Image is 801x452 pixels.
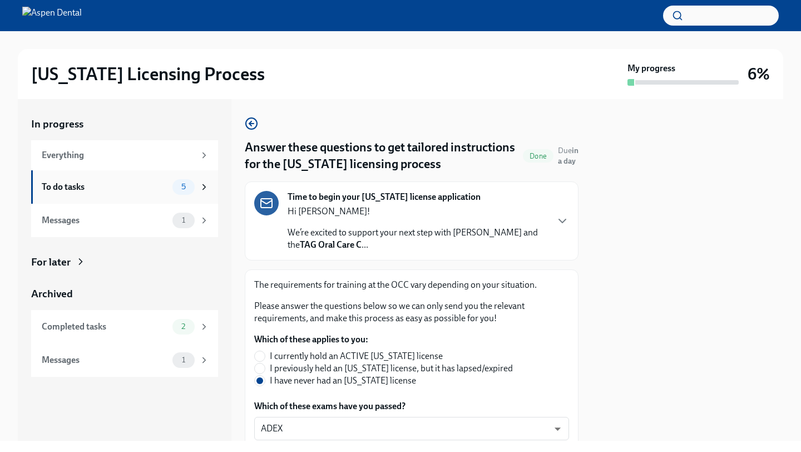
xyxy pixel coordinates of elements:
[254,279,569,291] p: The requirements for training at the OCC vary depending on your situation.
[22,7,82,24] img: Aspen Dental
[42,321,168,333] div: Completed tasks
[270,375,416,387] span: I have never had an [US_STATE] license
[254,333,522,346] label: Which of these applies to you:
[288,205,547,218] p: Hi [PERSON_NAME]!
[31,255,218,269] a: For later
[31,63,265,85] h2: [US_STATE] Licensing Process
[31,204,218,237] a: Messages1
[558,146,578,166] span: Due
[288,227,547,251] p: We’re excited to support your next step with [PERSON_NAME] and the ...
[42,354,168,366] div: Messages
[42,149,195,161] div: Everything
[31,310,218,343] a: Completed tasks2
[558,146,578,166] strong: in a day
[31,140,218,170] a: Everything
[270,362,513,375] span: I previously held an [US_STATE] license, but it has lapsed/expired
[523,152,553,160] span: Done
[175,216,192,224] span: 1
[175,356,192,364] span: 1
[31,170,218,204] a: To do tasks5
[175,322,192,331] span: 2
[254,300,569,325] p: Please answer the questions below so we can only send you the relevant requirements, and make thi...
[748,64,770,84] h3: 6%
[270,350,443,362] span: I currently hold an ACTIVE [US_STATE] license
[42,181,168,193] div: To do tasks
[31,343,218,377] a: Messages1
[31,287,218,301] a: Archived
[42,214,168,227] div: Messages
[31,117,218,131] a: In progress
[300,239,362,250] strong: TAG Oral Care C
[288,191,481,203] strong: Time to begin your [US_STATE] license application
[254,400,569,412] label: Which of these exams have you passed?
[245,139,518,173] h4: Answer these questions to get tailored instructions for the [US_STATE] licensing process
[175,183,192,191] span: 5
[627,62,675,75] strong: My progress
[254,417,569,440] div: ADEX
[558,145,578,166] span: August 30th, 2025 12:00
[31,255,71,269] div: For later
